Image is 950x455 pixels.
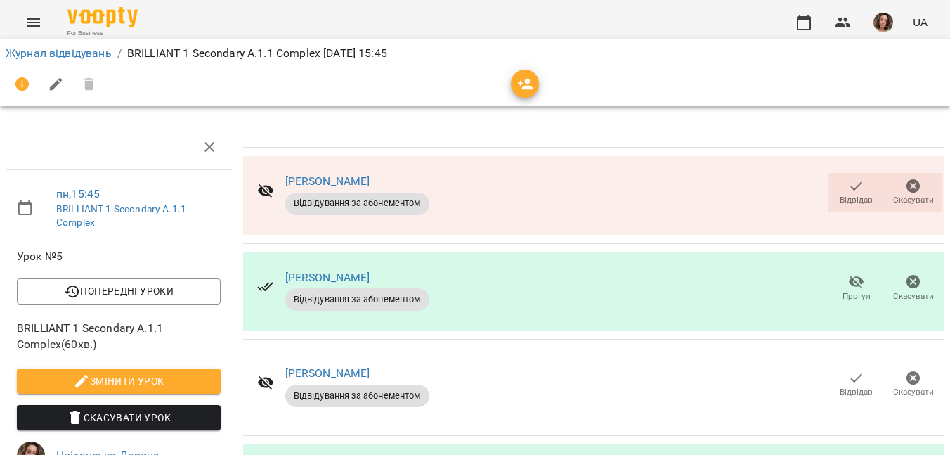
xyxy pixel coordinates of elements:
[17,320,221,353] span: BRILLIANT 1 Secondary A.1.1 Complex ( 60 хв. )
[285,293,429,306] span: Відвідування за абонементом
[913,15,928,30] span: UA
[6,46,112,60] a: Журнал відвідувань
[842,290,871,302] span: Прогул
[885,269,942,308] button: Скасувати
[285,197,429,210] span: Відвідування за абонементом
[17,6,51,39] button: Menu
[67,7,138,27] img: Voopty Logo
[828,269,885,308] button: Прогул
[28,283,209,300] span: Попередні уроки
[28,409,209,426] span: Скасувати Урок
[893,386,934,398] span: Скасувати
[873,13,893,32] img: 15232f8e2fb0b95b017a8128b0c4ecc9.jpg
[893,194,934,206] span: Скасувати
[885,365,942,404] button: Скасувати
[17,248,221,265] span: Урок №5
[117,45,122,62] li: /
[285,174,370,188] a: [PERSON_NAME]
[6,45,944,62] nav: breadcrumb
[828,173,885,212] button: Відвідав
[893,290,934,302] span: Скасувати
[285,366,370,380] a: [PERSON_NAME]
[28,373,209,390] span: Змінити урок
[828,365,885,404] button: Відвідав
[17,278,221,304] button: Попередні уроки
[285,271,370,284] a: [PERSON_NAME]
[285,390,429,402] span: Відвідування за абонементом
[840,386,873,398] span: Відвідав
[840,194,873,206] span: Відвідав
[56,187,100,200] a: пн , 15:45
[17,369,221,394] button: Змінити урок
[127,45,387,62] p: BRILLIANT 1 Secondary A.1.1 Complex [DATE] 15:45
[67,29,138,38] span: For Business
[907,9,933,35] button: UA
[56,203,186,229] a: BRILLIANT 1 Secondary A.1.1 Complex
[885,173,942,212] button: Скасувати
[17,405,221,430] button: Скасувати Урок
